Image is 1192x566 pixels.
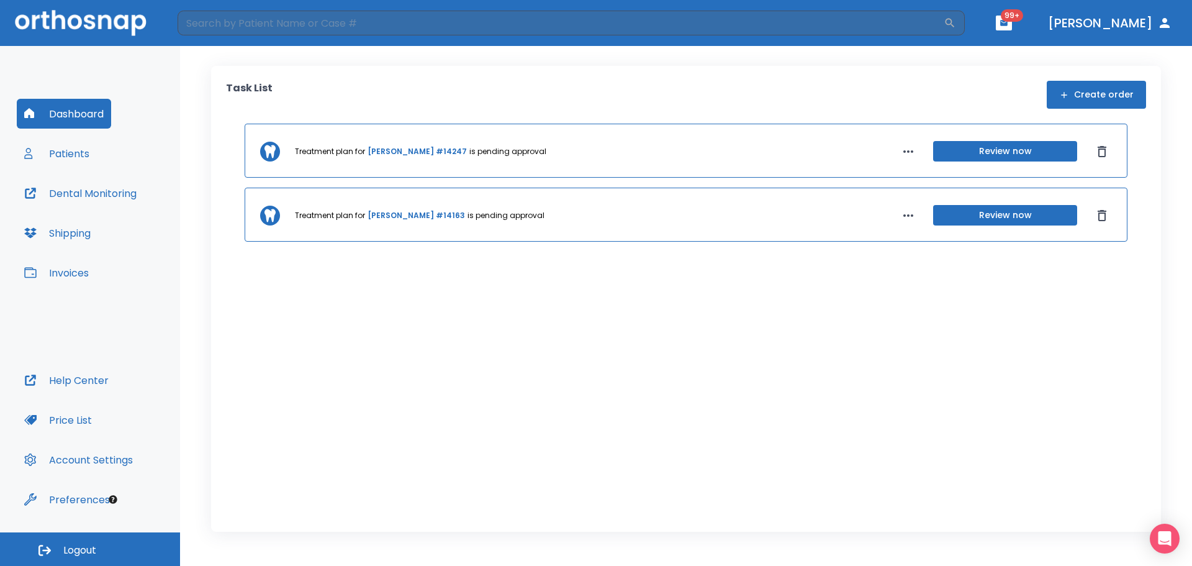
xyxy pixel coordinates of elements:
button: Dental Monitoring [17,178,144,208]
button: Dashboard [17,99,111,129]
button: Account Settings [17,445,140,475]
input: Search by Patient Name or Case # [178,11,944,35]
button: Preferences [17,485,117,514]
p: Task List [226,81,273,109]
button: Price List [17,405,99,435]
img: Orthosnap [15,10,147,35]
button: Dismiss [1092,142,1112,162]
button: Shipping [17,218,98,248]
button: [PERSON_NAME] [1043,12,1177,34]
button: Patients [17,139,97,168]
span: 99+ [1001,9,1023,22]
button: Help Center [17,365,116,395]
a: [PERSON_NAME] #14247 [368,146,467,157]
p: Treatment plan for [295,210,365,221]
span: Logout [63,544,96,557]
button: Review now [933,205,1077,226]
p: Treatment plan for [295,146,365,157]
button: Invoices [17,258,96,288]
div: Open Intercom Messenger [1150,524,1180,554]
p: is pending approval [467,210,544,221]
div: Tooltip anchor [107,494,119,505]
a: [PERSON_NAME] #14163 [368,210,465,221]
button: Create order [1047,81,1146,109]
p: is pending approval [469,146,546,157]
button: Dismiss [1092,206,1112,226]
button: Review now [933,141,1077,162]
